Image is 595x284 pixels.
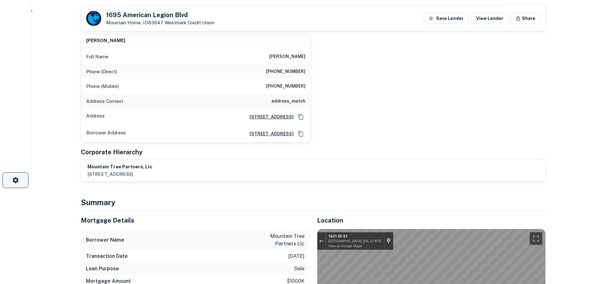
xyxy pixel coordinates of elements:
[328,239,381,243] div: [GEOGRAPHIC_DATA], [US_STATE]
[271,98,305,105] h6: address_match
[564,234,595,264] iframe: Chat Widget
[86,68,117,75] p: Phone (Direct)
[245,130,294,137] a: [STREET_ADDRESS]
[86,265,119,272] h6: Loan Purpose
[106,12,214,18] h5: 1695 American Legion Blvd
[86,112,105,122] p: Address
[328,234,381,239] div: 1631 ID-51
[86,83,119,90] p: Phone (Mobile)
[165,20,214,25] a: Westmark Credit Union
[424,13,469,24] button: Save Lender
[106,20,214,26] p: Mountain Home, ID83647
[86,53,108,60] p: Full Name
[266,68,305,75] h6: [PHONE_NUMBER]
[81,216,310,225] h5: Mortgage Details
[81,3,129,15] h4: Buyer Details
[86,129,126,138] p: Borrower Address
[296,129,305,138] button: Copy Address
[294,265,305,272] p: sale
[87,171,152,178] p: [STREET_ADDRESS]
[317,216,546,225] h5: Location
[86,98,123,105] p: Address Context
[530,232,542,245] button: Toggle fullscreen view
[248,233,305,248] p: mountain tree partners llc
[81,197,546,208] h4: Summary
[386,238,391,244] a: Show location on map
[245,113,294,120] a: [STREET_ADDRESS]
[471,13,508,24] a: View Lender
[288,253,305,260] p: [DATE]
[317,237,325,245] button: Exit the Street View
[296,112,305,122] button: Copy Address
[81,147,142,157] h5: Corporate Hierarchy
[87,163,152,171] h6: mountain tree partners, llc
[86,37,125,44] h6: [PERSON_NAME]
[266,83,305,90] h6: [PHONE_NUMBER]
[86,236,124,244] h6: Borrower Name
[511,13,540,24] button: Share
[328,244,362,248] a: View on Google Maps
[269,53,305,60] h6: [PERSON_NAME]
[86,253,128,260] h6: Transaction Date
